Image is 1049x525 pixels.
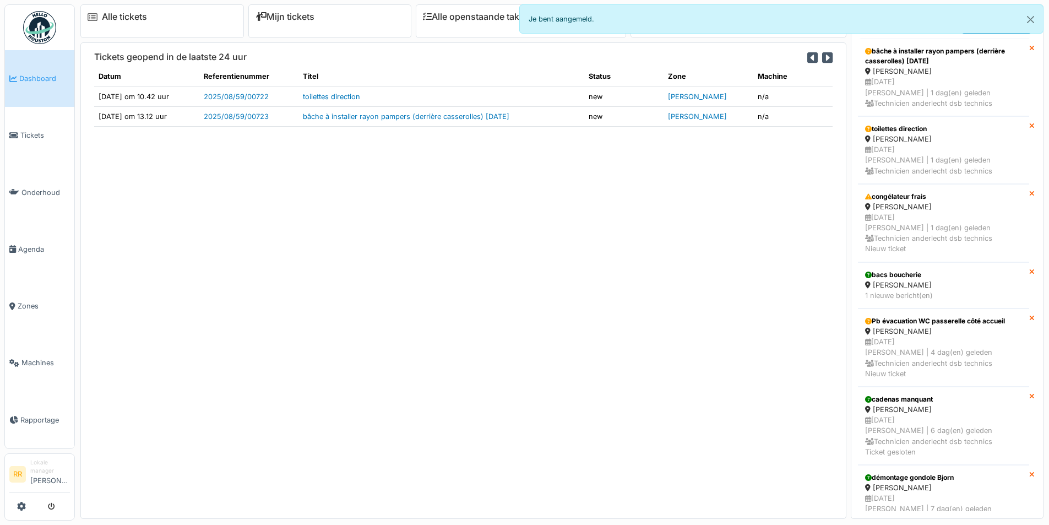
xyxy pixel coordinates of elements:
[30,458,70,475] div: Lokale manager
[423,12,530,22] a: Alle openstaande taken
[303,112,509,121] a: bâche à installer rayon pampers (derrière casserolles) [DATE]
[5,278,74,334] a: Zones
[94,67,199,86] th: Datum
[204,93,269,101] a: 2025/08/59/00722
[865,473,1022,483] div: démontage gondole Bjorn
[858,184,1029,262] a: congélateur frais [PERSON_NAME] [DATE][PERSON_NAME] | 1 dag(en) geleden Technicien anderlecht dsb...
[865,192,1022,202] div: congélateur frais
[204,112,269,121] a: 2025/08/59/00723
[865,316,1022,326] div: Pb évacuation WC passerelle côté accueil
[858,39,1029,116] a: bâche à installer rayon pampers (derrière casserolles) [DATE] [PERSON_NAME] [DATE][PERSON_NAME] |...
[5,221,74,278] a: Agenda
[5,164,74,221] a: Onderhoud
[753,86,833,106] td: n/a
[94,86,199,106] td: [DATE] om 10.42 uur
[5,392,74,448] a: Rapportage
[865,77,1022,109] div: [DATE] [PERSON_NAME] | 1 dag(en) geleden Technicien anderlecht dsb technics
[23,11,56,44] img: Badge_color-CXgf-gQk.svg
[865,483,1022,493] div: [PERSON_NAME]
[5,107,74,164] a: Tickets
[303,93,360,101] a: toilettes direction
[584,86,664,106] td: new
[865,394,1022,404] div: cadenas manquant
[298,67,585,86] th: Titel
[519,4,1044,34] div: Je bent aangemeld.
[865,280,1022,290] div: [PERSON_NAME]
[30,458,70,490] li: [PERSON_NAME]
[5,334,74,391] a: Machines
[9,458,70,493] a: RR Lokale manager[PERSON_NAME]
[1018,5,1043,34] button: Close
[18,301,70,311] span: Zones
[865,212,1022,255] div: [DATE] [PERSON_NAME] | 1 dag(en) geleden Technicien anderlecht dsb technics Nieuw ticket
[753,67,833,86] th: Machine
[865,124,1022,134] div: toilettes direction
[102,12,147,22] a: Alle tickets
[865,270,1022,280] div: bacs boucherie
[664,67,753,86] th: Zone
[94,52,247,62] h6: Tickets geopend in de laatste 24 uur
[5,50,74,107] a: Dashboard
[94,106,199,126] td: [DATE] om 13.12 uur
[21,187,70,198] span: Onderhoud
[865,337,1022,379] div: [DATE] [PERSON_NAME] | 4 dag(en) geleden Technicien anderlecht dsb technics Nieuw ticket
[865,66,1022,77] div: [PERSON_NAME]
[865,404,1022,415] div: [PERSON_NAME]
[20,415,70,425] span: Rapportage
[865,415,1022,457] div: [DATE] [PERSON_NAME] | 6 dag(en) geleden Technicien anderlecht dsb technics Ticket gesloten
[20,130,70,140] span: Tickets
[584,67,664,86] th: Status
[199,67,298,86] th: Referentienummer
[865,134,1022,144] div: [PERSON_NAME]
[668,112,727,121] a: [PERSON_NAME]
[19,73,70,84] span: Dashboard
[21,358,70,368] span: Machines
[865,144,1022,176] div: [DATE] [PERSON_NAME] | 1 dag(en) geleden Technicien anderlecht dsb technics
[865,326,1022,337] div: [PERSON_NAME]
[858,308,1029,387] a: Pb évacuation WC passerelle côté accueil [PERSON_NAME] [DATE][PERSON_NAME] | 4 dag(en) geleden Te...
[18,244,70,255] span: Agenda
[668,93,727,101] a: [PERSON_NAME]
[865,46,1022,66] div: bâche à installer rayon pampers (derrière casserolles) [DATE]
[256,12,314,22] a: Mijn tickets
[9,466,26,483] li: RR
[858,387,1029,465] a: cadenas manquant [PERSON_NAME] [DATE][PERSON_NAME] | 6 dag(en) geleden Technicien anderlecht dsb ...
[865,202,1022,212] div: [PERSON_NAME]
[858,262,1029,308] a: bacs boucherie [PERSON_NAME] 1 nieuwe bericht(en)
[584,106,664,126] td: new
[858,116,1029,184] a: toilettes direction [PERSON_NAME] [DATE][PERSON_NAME] | 1 dag(en) geleden Technicien anderlecht d...
[865,290,1022,301] div: 1 nieuwe bericht(en)
[753,106,833,126] td: n/a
